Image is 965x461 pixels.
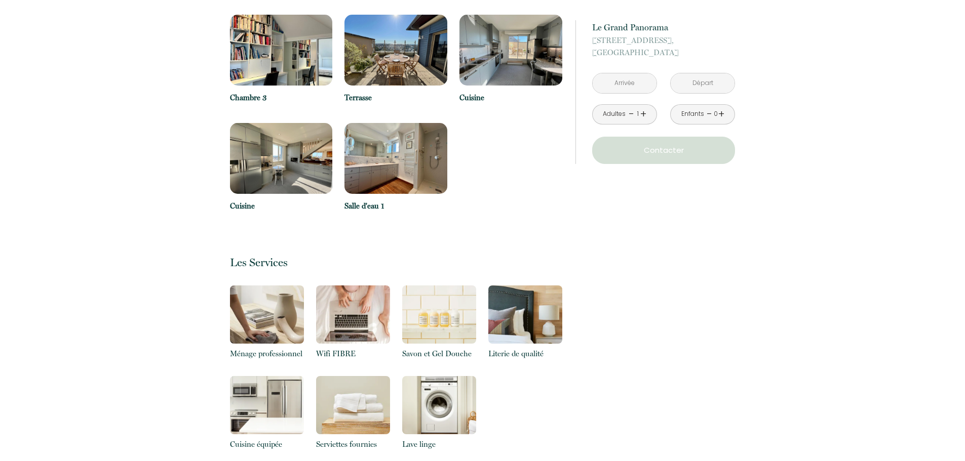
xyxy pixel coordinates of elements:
input: Arrivée [593,73,657,93]
a: - [707,106,712,122]
p: Le Grand Panorama [592,20,735,34]
div: 1 [635,109,640,119]
a: + [718,106,724,122]
p: Cuisine [230,200,333,212]
img: 17522467891207.jpg [459,15,562,86]
p: Cuisine équipée [230,438,304,450]
input: Départ [671,73,735,93]
p: Salle d'eau 1 [344,200,447,212]
p: Contacter [596,144,731,156]
div: Adultes [603,109,626,119]
img: 16317118070204.png [402,285,476,344]
img: 17522467861412.jpg [230,15,333,86]
img: 17522467875381.jpg [344,15,447,86]
p: Terrasse [344,92,447,104]
img: 1631711882769.png [230,285,304,344]
p: Savon et Gel Douche [402,348,476,360]
img: 16317117489567.png [230,376,304,434]
p: Ménage professionnel [230,348,304,360]
img: 16317118538936.png [316,285,390,344]
p: Lave linge [402,438,476,450]
img: 17522467907592.jpg [230,123,333,194]
div: Enfants [681,109,704,119]
img: 16317117296737.png [316,376,390,434]
p: Literie de qualité [488,348,562,360]
p: Les Services [230,256,562,269]
img: 16317117156563.png [402,376,476,434]
p: [GEOGRAPHIC_DATA] [592,34,735,59]
p: Chambre 3 [230,92,333,104]
span: [STREET_ADDRESS], [592,34,735,47]
img: 17522467923198.jpg [344,123,447,194]
p: Cuisine [459,92,562,104]
p: Wifi FIBRE [316,348,390,360]
div: 0 [713,109,718,119]
a: + [640,106,646,122]
a: - [629,106,634,122]
img: 16317117791311.png [488,285,562,344]
p: Serviettes fournies [316,438,390,450]
button: Contacter [592,137,735,164]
